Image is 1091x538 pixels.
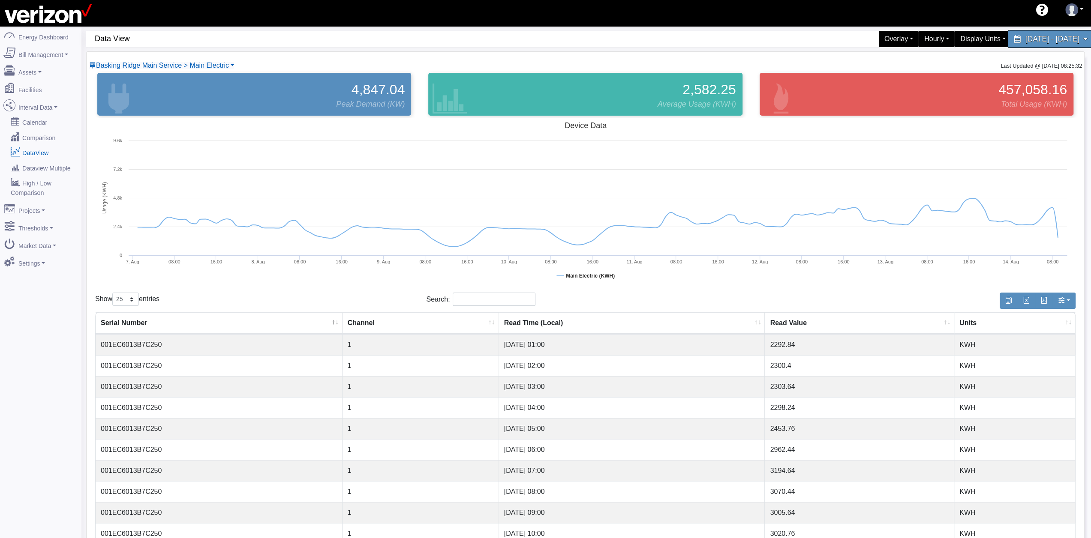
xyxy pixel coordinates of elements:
div: Display Units [955,31,1011,47]
text: 08:00 [419,259,431,264]
input: Search: [453,293,535,306]
td: 001EC6013B7C250 [96,334,343,355]
text: 4.8k [113,195,122,200]
th: Read Value : activate to sort column ascending [765,312,954,334]
text: 9.6k [113,138,122,143]
label: Show entries [95,293,159,306]
text: 08:00 [921,259,933,264]
td: KWH [954,334,1075,355]
text: 7.2k [113,167,122,172]
td: 1 [343,376,499,397]
tspan: 14. Aug [1003,259,1019,264]
td: 001EC6013B7C250 [96,481,343,502]
td: 1 [343,334,499,355]
tspan: Main Electric (KWH) [566,273,615,279]
small: Last Updated @ [DATE] 08:25:32 [1001,63,1082,69]
td: 001EC6013B7C250 [96,376,343,397]
td: [DATE] 06:00 [499,439,765,460]
text: 08:00 [670,259,682,264]
span: 457,058.16 [998,79,1067,100]
span: Peak Demand (KW) [336,99,405,110]
text: 08:00 [545,259,557,264]
td: 2298.24 [765,397,954,418]
div: Hourly [919,31,955,47]
button: Export to Excel [1017,293,1035,309]
td: [DATE] 05:00 [499,418,765,439]
th: Units : activate to sort column ascending [954,312,1075,334]
select: Showentries [112,293,139,306]
text: 16:00 [712,259,724,264]
td: KWH [954,481,1075,502]
span: Average Usage (KWH) [658,99,736,110]
button: Show/Hide Columns [1052,293,1076,309]
td: KWH [954,376,1075,397]
td: 001EC6013B7C250 [96,439,343,460]
span: [DATE] - [DATE] [1025,35,1079,43]
span: Total Usage (KWH) [1001,99,1067,110]
button: Copy to clipboard [1000,293,1018,309]
tspan: 7. Aug [126,259,139,264]
tspan: 10. Aug [501,259,517,264]
text: 08:00 [168,259,180,264]
td: 1 [343,460,499,481]
td: 2300.4 [765,355,954,376]
tspan: 8. Aug [251,259,264,264]
tspan: Usage (KWH) [102,182,108,214]
td: 3070.44 [765,481,954,502]
text: 08:00 [1047,259,1059,264]
td: KWH [954,355,1075,376]
td: [DATE] 01:00 [499,334,765,355]
th: Serial Number : activate to sort column descending [96,312,343,334]
td: 2292.84 [765,334,954,355]
span: Data View [95,31,590,47]
text: 16:00 [336,259,348,264]
td: [DATE] 03:00 [499,376,765,397]
td: 1 [343,481,499,502]
text: 16:00 [587,259,599,264]
label: Search: [426,293,535,306]
button: Generate PDF [1035,293,1053,309]
tspan: Device Data [565,121,607,130]
text: 16:00 [963,259,975,264]
td: [DATE] 02:00 [499,355,765,376]
td: 2303.64 [765,376,954,397]
td: 2962.44 [765,439,954,460]
tspan: 13. Aug [877,259,893,264]
td: 1 [343,355,499,376]
td: 1 [343,439,499,460]
td: 3005.64 [765,502,954,523]
text: 16:00 [210,259,222,264]
span: Device List [96,62,229,69]
text: 2.4k [113,224,122,229]
span: 4,847.04 [352,79,405,100]
th: Channel : activate to sort column ascending [343,312,499,334]
div: Overlay [879,31,919,47]
td: 001EC6013B7C250 [96,502,343,523]
td: 001EC6013B7C250 [96,397,343,418]
td: [DATE] 04:00 [499,397,765,418]
td: [DATE] 08:00 [499,481,765,502]
text: 16:00 [838,259,850,264]
td: 3194.64 [765,460,954,481]
td: KWH [954,460,1075,481]
th: Read Time (Local) : activate to sort column ascending [499,312,765,334]
td: 1 [343,502,499,523]
td: 001EC6013B7C250 [96,418,343,439]
td: 001EC6013B7C250 [96,460,343,481]
td: [DATE] 09:00 [499,502,765,523]
tspan: 9. Aug [377,259,390,264]
span: 2,582.25 [682,79,736,100]
text: 0 [120,253,122,258]
a: Basking Ridge Main Service > Main Electric [89,62,234,69]
td: KWH [954,502,1075,523]
text: 16:00 [461,259,473,264]
td: 2453.76 [765,418,954,439]
td: KWH [954,418,1075,439]
td: KWH [954,397,1075,418]
tspan: 12. Aug [752,259,768,264]
text: 08:00 [294,259,306,264]
tspan: 11. Aug [626,259,642,264]
td: 1 [343,397,499,418]
td: KWH [954,439,1075,460]
td: [DATE] 07:00 [499,460,765,481]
